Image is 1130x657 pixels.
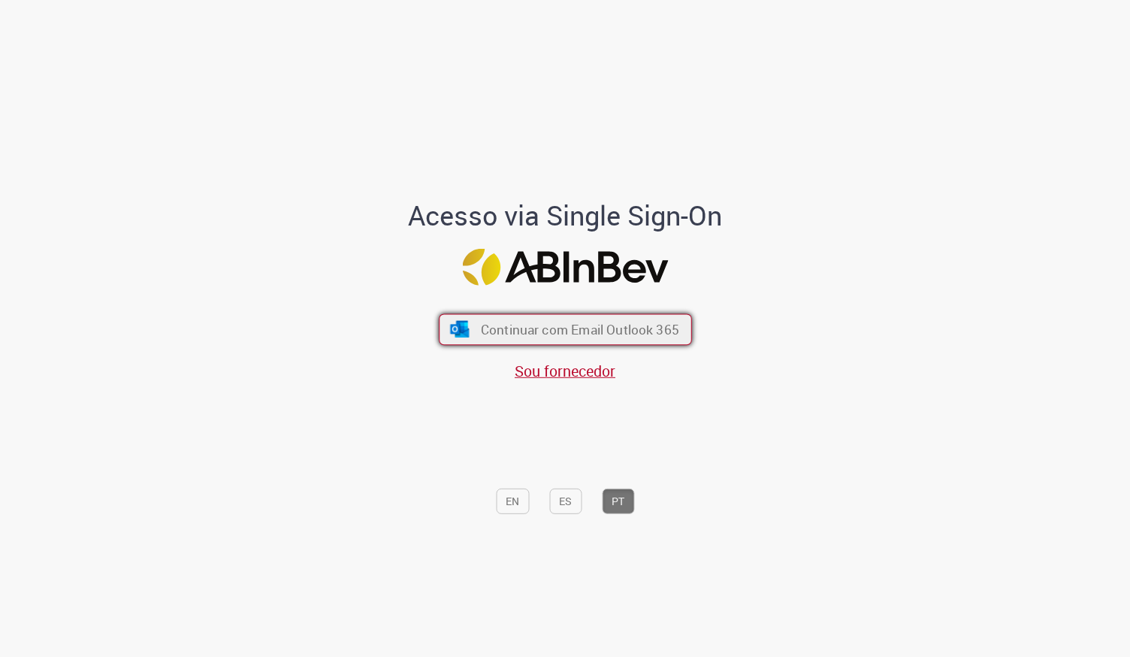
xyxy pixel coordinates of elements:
button: ícone Azure/Microsoft 360 Continuar com Email Outlook 365 [439,313,692,345]
span: Continuar com Email Outlook 365 [480,321,678,338]
button: ES [549,489,582,514]
button: PT [602,489,634,514]
img: Logo ABInBev [462,248,668,285]
h1: Acesso via Single Sign-On [357,201,774,231]
a: Sou fornecedor [515,361,615,381]
button: EN [496,489,529,514]
img: ícone Azure/Microsoft 360 [449,321,470,338]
